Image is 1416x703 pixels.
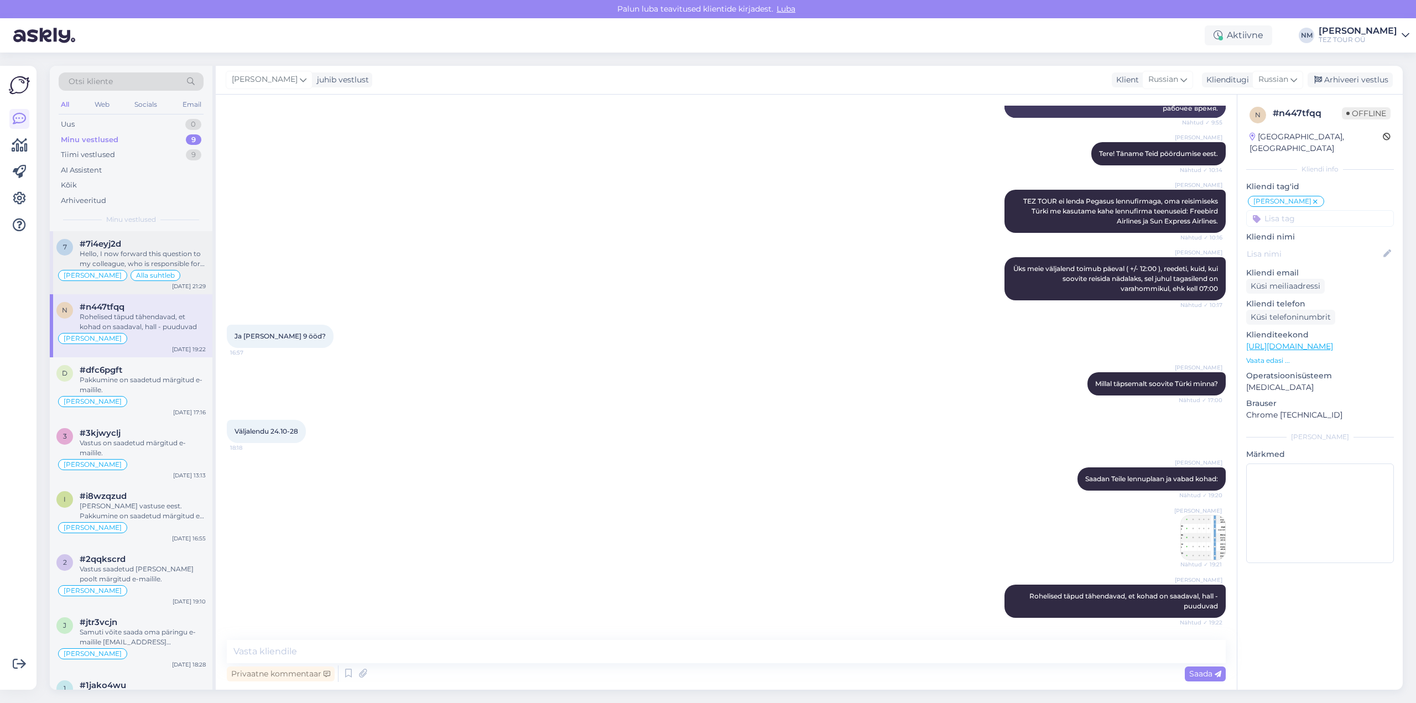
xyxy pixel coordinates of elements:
span: [PERSON_NAME] [1175,248,1222,257]
span: Nähtud ✓ 19:21 [1180,560,1222,569]
span: Minu vestlused [106,215,156,225]
p: Kliendi email [1246,267,1394,279]
span: [PERSON_NAME] [1175,459,1222,467]
div: AI Assistent [61,165,102,176]
span: n [62,306,67,314]
p: Klienditeekond [1246,329,1394,341]
span: [PERSON_NAME] [1175,363,1222,372]
span: 2 [63,558,67,566]
span: [PERSON_NAME] [232,74,298,86]
span: [PERSON_NAME] [1175,133,1222,142]
div: Vastus saadetud [PERSON_NAME] poolt märgitud e-mailile. [80,564,206,584]
div: [DATE] 19:10 [173,597,206,606]
span: [PERSON_NAME] [1174,507,1222,515]
p: Kliendi telefon [1246,298,1394,310]
a: [URL][DOMAIN_NAME] [1246,341,1333,351]
span: [PERSON_NAME] [64,650,122,657]
p: Kliendi nimi [1246,231,1394,243]
span: Ja [PERSON_NAME] 9 ööd? [235,332,326,340]
div: [DATE] 16:55 [172,534,206,543]
p: Kliendi tag'id [1246,181,1394,192]
span: Nähtud ✓ 17:00 [1179,396,1222,404]
span: j [63,621,66,629]
span: Otsi kliente [69,76,113,87]
span: [PERSON_NAME] [64,461,122,468]
p: Märkmed [1246,449,1394,460]
span: [PERSON_NAME] [64,587,122,594]
span: Nähtud ✓ 19:20 [1179,491,1222,499]
div: Uus [61,119,75,130]
span: Rohelised täpud tähendavad, et kohad on saadaval, hall - puuduvad [1029,592,1220,610]
div: Vastus on saadetud märgitud e-mailile. [80,438,206,458]
div: Arhiveeritud [61,195,106,206]
div: Socials [132,97,159,112]
span: Millal täpsemalt soovite Türki minna? [1095,379,1218,388]
div: Aktiivne [1205,25,1272,45]
p: Chrome [TECHNICAL_ID] [1246,409,1394,421]
span: Tere! Täname Teid pöördumise eest. [1099,149,1218,158]
div: Web [92,97,112,112]
span: Nähtud ✓ 19:22 [1180,618,1222,627]
div: Klient [1112,74,1139,86]
p: [MEDICAL_DATA] [1246,382,1394,393]
div: 9 [186,134,201,145]
span: #jtr3vcjn [80,617,117,627]
div: Hello, I now forward this question to my colleague, who is responsible for this. The reply will b... [80,249,206,269]
span: #n447tfqq [80,302,124,312]
span: Russian [1258,74,1288,86]
span: Saadan Teile lennuplaan ja vabad kohad: [1085,475,1218,483]
div: [DATE] 17:16 [173,408,206,416]
span: i [64,495,66,503]
div: [PERSON_NAME] [1246,432,1394,442]
div: [GEOGRAPHIC_DATA], [GEOGRAPHIC_DATA] [1250,131,1383,154]
div: Kliendi info [1246,164,1394,174]
span: Väljalendu 24.10-28 [235,427,298,435]
span: [PERSON_NAME] [1175,576,1222,584]
div: [DATE] 21:29 [172,282,206,290]
span: #3kjwyclj [80,428,121,438]
span: Alla suhtleb [136,272,175,279]
div: Kõik [61,180,77,191]
img: Askly Logo [9,75,30,96]
span: Luba [773,4,799,14]
span: [PERSON_NAME] [64,272,122,279]
div: [PERSON_NAME] vastuse eest. Pakkumine on saadetud märgitud e-mailile. [80,501,206,521]
input: Lisa tag [1246,210,1394,227]
span: Üks meie väljalend toimub päeval ( +/- 12:00 ), reedeti, kuid, kui soovite reisida nädalaks, sel ... [1013,264,1220,293]
div: Privaatne kommentaar [227,666,335,681]
span: [PERSON_NAME] [1253,198,1311,205]
div: # n447tfqq [1273,107,1342,120]
div: [DATE] 13:13 [173,471,206,480]
div: Tiimi vestlused [61,149,115,160]
span: Russian [1148,74,1178,86]
span: Nähtud ✓ 9:55 [1181,118,1222,127]
span: #1jako4wu [80,680,126,690]
span: #dfc6pgft [80,365,122,375]
span: Nähtud ✓ 10:14 [1180,166,1222,174]
input: Lisa nimi [1247,248,1381,260]
span: 7 [63,243,67,251]
span: [PERSON_NAME] [1175,181,1222,189]
span: #2qqkscrd [80,554,126,564]
div: [DATE] 18:28 [172,660,206,669]
span: n [1255,111,1261,119]
div: Rohelised täpud tähendavad, et kohad on saadaval, hall - puuduvad [80,312,206,332]
a: [PERSON_NAME]TEZ TOUR OÜ [1319,27,1409,44]
div: Arhiveeri vestlus [1308,72,1393,87]
span: #i8wzqzud [80,491,127,501]
span: [PERSON_NAME] [64,524,122,531]
div: [DATE] 19:22 [172,345,206,353]
span: Nähtud ✓ 10:16 [1180,233,1222,242]
span: 3 [63,432,67,440]
span: d [62,369,67,377]
span: 1 [64,684,66,692]
span: 16:57 [230,348,272,357]
div: Küsi telefoninumbrit [1246,310,1335,325]
span: [PERSON_NAME] [64,398,122,405]
span: #7i4eyj2d [80,239,121,249]
div: [PERSON_NAME] [1319,27,1397,35]
div: Samuti võite saada oma päringu e-mailile [EMAIL_ADDRESS][DOMAIN_NAME], kui Teil on juba olemas +/... [80,627,206,647]
div: Minu vestlused [61,134,118,145]
div: 9 [186,149,201,160]
span: [PERSON_NAME] [64,335,122,342]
